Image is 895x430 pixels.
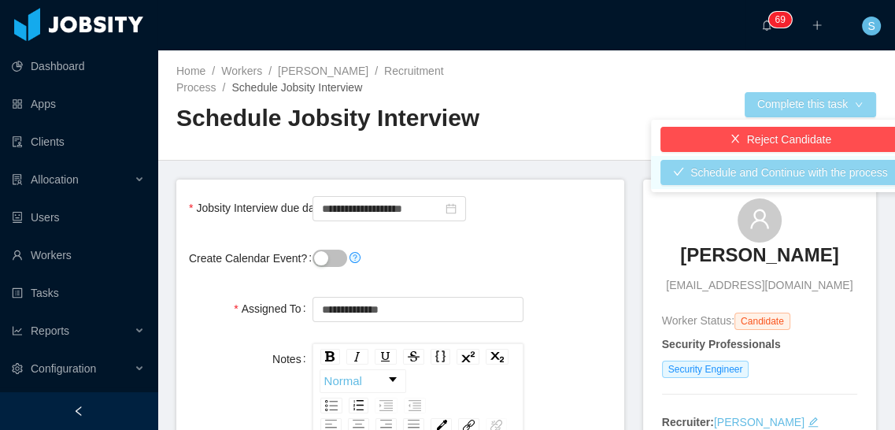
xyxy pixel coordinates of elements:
[662,361,749,378] span: Security Engineer
[867,17,875,35] span: S
[313,250,347,267] button: Create Calendar Event?
[12,239,145,271] a: icon: userWorkers
[666,277,852,294] span: [EMAIL_ADDRESS][DOMAIN_NAME]
[12,126,145,158] a: icon: auditClients
[486,349,509,365] div: Subscript
[403,349,424,365] div: Strikethrough
[12,174,23,185] i: icon: solution
[714,416,804,428] a: [PERSON_NAME]
[662,416,714,428] strong: Recruiter:
[761,20,772,31] i: icon: bell
[317,369,409,393] div: rdw-block-control
[446,203,457,214] i: icon: calendar
[749,208,771,230] i: icon: user
[320,398,342,413] div: Unordered
[317,349,512,365] div: rdw-inline-control
[662,314,734,327] span: Worker Status:
[176,102,527,135] h2: Schedule Jobsity Interview
[176,65,205,77] a: Home
[231,81,362,94] span: Schedule Jobsity Interview
[189,252,318,265] label: Create Calendar Event?
[12,277,145,309] a: icon: profileTasks
[375,65,378,77] span: /
[349,398,368,413] div: Ordered
[375,398,398,413] div: Indent
[768,12,791,28] sup: 69
[457,349,479,365] div: Superscript
[12,88,145,120] a: icon: appstoreApps
[346,349,368,365] div: Italic
[176,65,444,94] a: Recruitment Process
[812,20,823,31] i: icon: plus
[12,325,23,336] i: icon: line-chart
[317,398,429,413] div: rdw-list-control
[221,65,262,77] a: Workers
[780,12,786,28] p: 9
[278,65,368,77] a: [PERSON_NAME]
[12,202,145,233] a: icon: robotUsers
[223,81,226,94] span: /
[31,362,96,375] span: Configuration
[320,349,340,365] div: Bold
[775,12,780,28] p: 6
[31,173,79,186] span: Allocation
[234,302,312,315] label: Assigned To
[31,324,69,337] span: Reports
[662,338,781,350] strong: Security Professionals
[320,369,406,393] div: rdw-dropdown
[375,349,397,365] div: Underline
[324,365,362,397] span: Normal
[189,202,335,214] label: Jobsity Interview due date
[212,65,215,77] span: /
[320,370,405,392] a: Block Type
[268,65,272,77] span: /
[272,353,312,365] label: Notes
[808,417,819,428] i: icon: edit
[349,252,361,263] i: icon: question-circle
[680,243,838,277] a: [PERSON_NAME]
[431,349,450,365] div: Monospace
[745,92,876,117] button: Complete this taskicon: down
[12,50,145,82] a: icon: pie-chartDashboard
[404,398,426,413] div: Outdent
[680,243,838,268] h3: [PERSON_NAME]
[12,363,23,374] i: icon: setting
[734,313,790,330] span: Candidate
